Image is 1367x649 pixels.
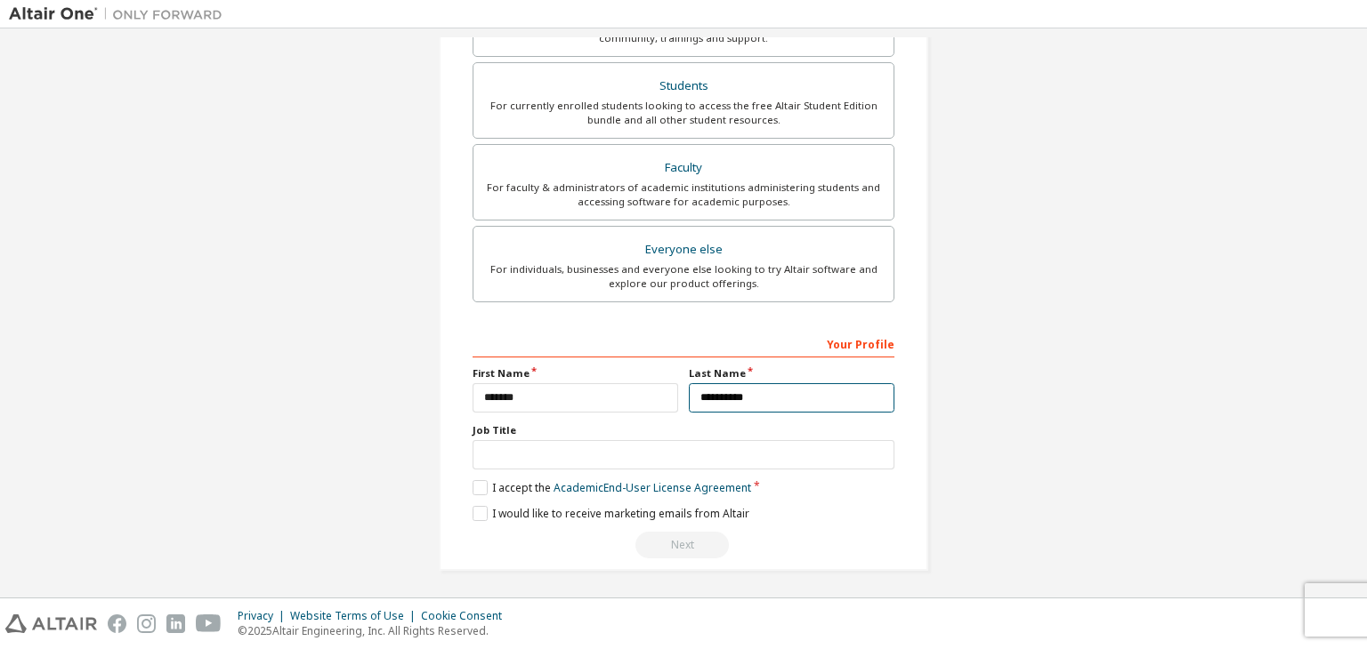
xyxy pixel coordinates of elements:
div: Everyone else [484,237,883,262]
p: © 2025 Altair Engineering, Inc. All Rights Reserved. [238,623,513,638]
div: Privacy [238,609,290,623]
label: Job Title [473,423,894,437]
div: Website Terms of Use [290,609,421,623]
div: Cookie Consent [421,609,513,623]
img: linkedin.svg [166,614,185,633]
div: For faculty & administrators of academic institutions administering students and accessing softwa... [484,180,883,209]
label: I would like to receive marketing emails from Altair [473,506,749,521]
label: I accept the [473,480,751,495]
img: altair_logo.svg [5,614,97,633]
img: facebook.svg [108,614,126,633]
div: Students [484,74,883,99]
div: Your Profile [473,329,894,357]
div: For currently enrolled students looking to access the free Altair Student Edition bundle and all ... [484,99,883,127]
div: Faculty [484,156,883,180]
label: First Name [473,366,678,381]
img: Altair One [9,5,231,23]
img: instagram.svg [137,614,156,633]
label: Last Name [689,366,894,381]
div: For individuals, businesses and everyone else looking to try Altair software and explore our prod... [484,262,883,291]
a: Academic End-User License Agreement [554,480,751,495]
img: youtube.svg [196,614,222,633]
div: Read and acccept EULA to continue [473,532,894,558]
